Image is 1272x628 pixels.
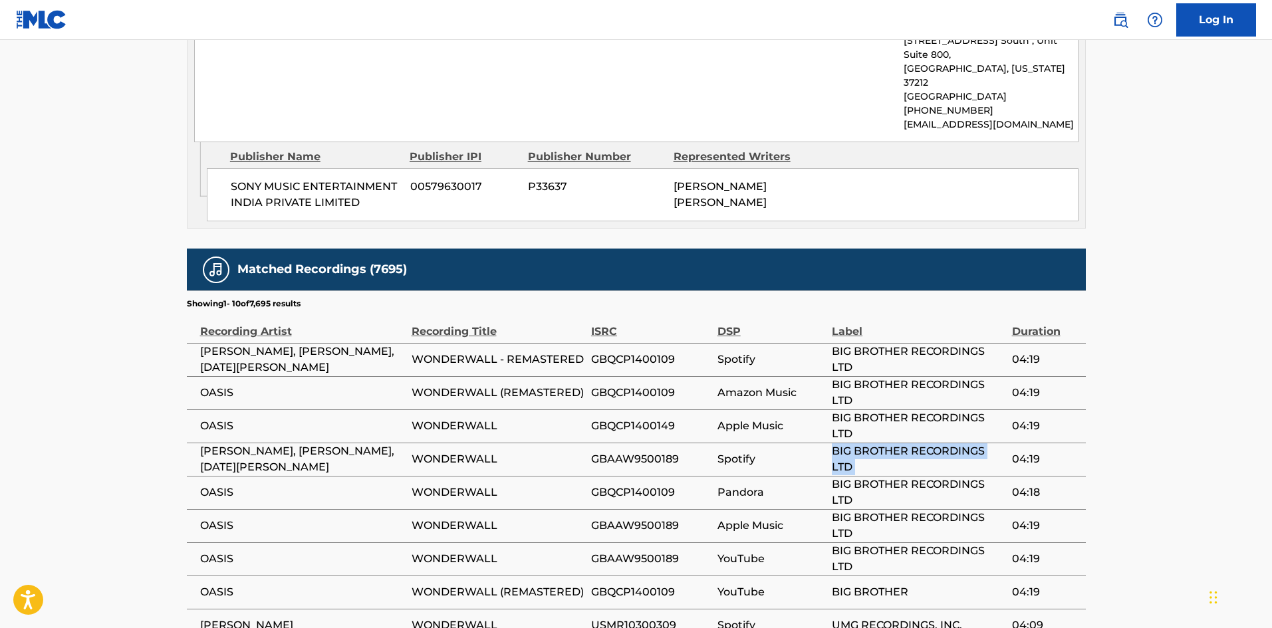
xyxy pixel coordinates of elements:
[674,180,767,209] span: [PERSON_NAME] [PERSON_NAME]
[208,262,224,278] img: Matched Recordings
[591,418,711,434] span: GBQCP1400149
[591,518,711,534] span: GBAAW9500189
[904,62,1077,90] p: [GEOGRAPHIC_DATA], [US_STATE] 37212
[187,298,301,310] p: Showing 1 - 10 of 7,695 results
[591,352,711,367] span: GBQCP1400109
[832,443,1005,475] span: BIG BROTHER RECORDINGS LTD
[412,484,584,500] span: WONDERWALL
[1012,385,1079,401] span: 04:19
[1012,310,1079,340] div: Duration
[200,484,405,500] span: OASIS
[1012,584,1079,600] span: 04:19
[412,385,584,401] span: WONDERWALL (REMASTERED)
[200,551,405,567] span: OASIS
[832,344,1005,375] span: BIG BROTHER RECORDINGS LTD
[200,310,405,340] div: Recording Artist
[717,310,825,340] div: DSP
[412,310,584,340] div: Recording Title
[904,90,1077,104] p: [GEOGRAPHIC_DATA]
[674,149,809,165] div: Represented Writers
[200,385,405,401] span: OASIS
[832,543,1005,575] span: BIG BROTHER RECORDINGS LTD
[410,179,518,195] span: 00579630017
[200,584,405,600] span: OASIS
[832,377,1005,409] span: BIG BROTHER RECORDINGS LTD
[528,179,664,195] span: P33637
[904,34,1077,62] p: [STREET_ADDRESS] South , Unit Suite 800,
[1147,12,1163,28] img: help
[412,352,584,367] span: WONDERWALL - REMASTERED
[528,149,664,165] div: Publisher Number
[1209,577,1217,617] div: Drag
[200,518,405,534] span: OASIS
[904,118,1077,132] p: [EMAIL_ADDRESS][DOMAIN_NAME]
[1176,3,1256,37] a: Log In
[591,584,711,600] span: GBQCP1400109
[591,310,711,340] div: ISRC
[832,584,1005,600] span: BIG BROTHER
[200,418,405,434] span: OASIS
[230,149,400,165] div: Publisher Name
[832,510,1005,542] span: BIG BROTHER RECORDINGS LTD
[717,551,825,567] span: YouTube
[1142,7,1168,33] div: Help
[412,518,584,534] span: WONDERWALL
[591,385,711,401] span: GBQCP1400109
[1206,564,1272,628] iframe: Chat Widget
[717,584,825,600] span: YouTube
[832,476,1005,508] span: BIG BROTHER RECORDINGS LTD
[16,10,67,29] img: MLC Logo
[717,418,825,434] span: Apple Music
[412,551,584,567] span: WONDERWALL
[832,310,1005,340] div: Label
[200,443,405,475] span: [PERSON_NAME], [PERSON_NAME], [DATE][PERSON_NAME]
[832,410,1005,442] span: BIG BROTHER RECORDINGS LTD
[591,551,711,567] span: GBAAW9500189
[717,385,825,401] span: Amazon Music
[231,179,400,211] span: SONY MUSIC ENTERTAINMENT INDIA PRIVATE LIMITED
[1012,551,1079,567] span: 04:19
[1112,12,1128,28] img: search
[1107,7,1134,33] a: Public Search
[410,149,518,165] div: Publisher IPI
[412,584,584,600] span: WONDERWALL (REMASTERED)
[904,104,1077,118] p: [PHONE_NUMBER]
[412,451,584,467] span: WONDERWALL
[1012,451,1079,467] span: 04:19
[717,451,825,467] span: Spotify
[717,352,825,367] span: Spotify
[1012,518,1079,534] span: 04:19
[1012,418,1079,434] span: 04:19
[412,418,584,434] span: WONDERWALL
[591,451,711,467] span: GBAAW9500189
[591,484,711,500] span: GBQCP1400109
[1012,352,1079,367] span: 04:19
[717,484,825,500] span: Pandora
[200,344,405,375] span: [PERSON_NAME], [PERSON_NAME], [DATE][PERSON_NAME]
[717,518,825,534] span: Apple Music
[1012,484,1079,500] span: 04:18
[237,262,407,277] h5: Matched Recordings (7695)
